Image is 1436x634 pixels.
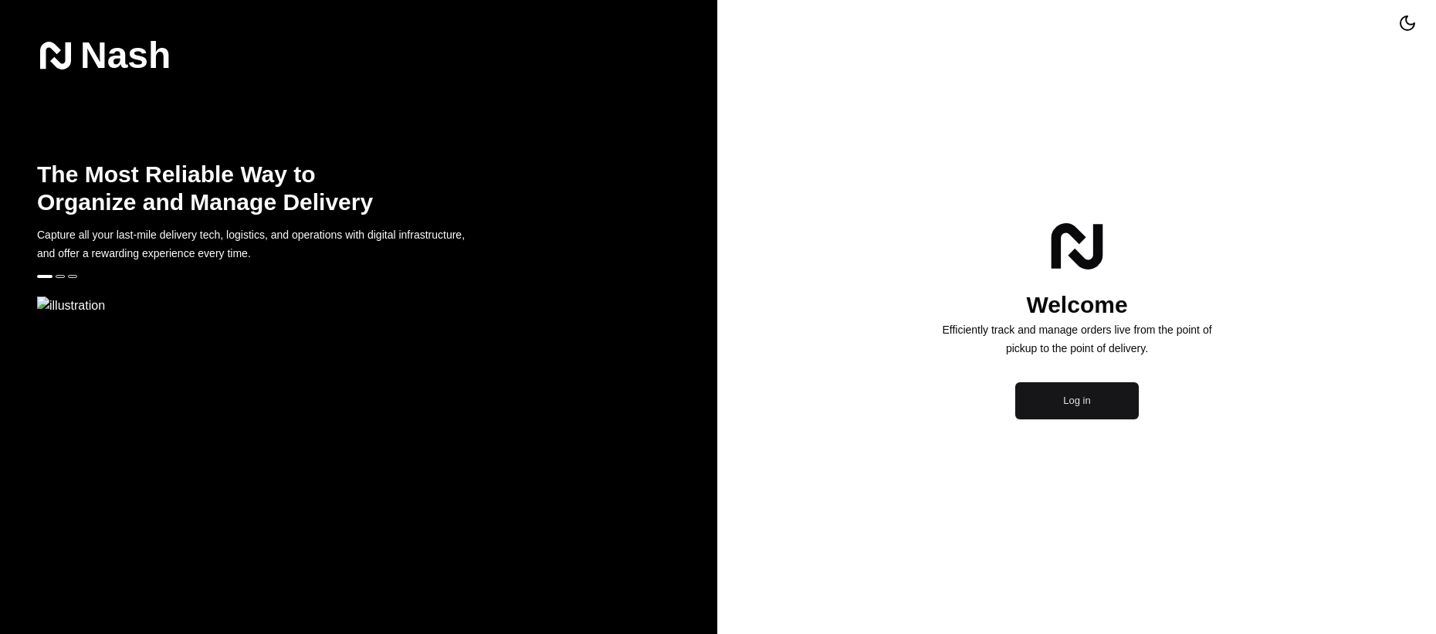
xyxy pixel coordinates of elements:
h2: The Most Reliable Way to Organize and Manage Delivery [37,161,383,216]
p: Capture all your last-mile delivery tech, logistics, and operations with digital infrastructure, ... [37,225,482,263]
h1: Welcome [929,290,1225,320]
button: Log in [1015,382,1139,419]
span: Nash [80,40,171,71]
p: Efficiently track and manage orders live from the point of pickup to the point of delivery. [929,320,1225,358]
img: illustration [37,297,717,315]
